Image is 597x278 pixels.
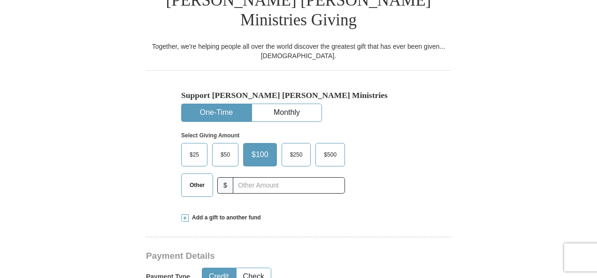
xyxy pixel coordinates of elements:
div: Together, we're helping people all over the world discover the greatest gift that has ever been g... [146,42,451,60]
span: $250 [285,148,307,162]
span: Add a gift to another fund [189,214,261,222]
span: $500 [319,148,341,162]
span: Other [185,178,209,192]
h3: Payment Details [146,251,385,262]
strong: Select Giving Amount [181,132,239,139]
input: Other Amount [233,177,345,194]
span: $25 [185,148,204,162]
span: $100 [247,148,273,162]
span: $ [217,177,233,194]
h5: Support [PERSON_NAME] [PERSON_NAME] Ministries [181,90,416,100]
button: One-Time [182,104,251,121]
span: $50 [216,148,235,162]
button: Monthly [252,104,321,121]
